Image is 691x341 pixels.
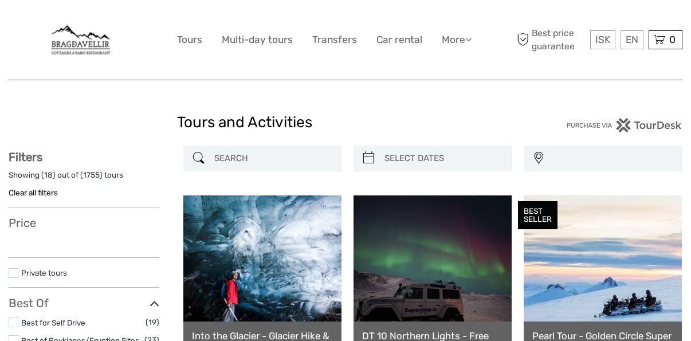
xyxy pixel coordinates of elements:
a: Tours [177,32,202,48]
a: Clear all filters [9,188,58,197]
h3: Best Of [9,296,159,310]
div: EN [621,30,643,49]
span: (19) [146,316,159,329]
h1: Tours and Activities [177,113,514,132]
input: SELECT DATES [380,148,506,168]
a: Car rental [376,32,422,48]
span: ISK [595,34,610,45]
a: Private tours [21,268,67,277]
strong: Filters [9,150,42,164]
a: Multi-day tours [222,32,293,48]
img: General Info: [37,9,125,71]
a: Transfers [312,32,357,48]
div: Showing ( ) out of ( ) tours [9,170,159,187]
span: Best price guarantee [514,27,587,52]
span: 0 [668,34,677,45]
h3: Price [9,216,159,230]
div: BEST SELLER [518,201,557,230]
a: Best for Self Drive [21,318,85,327]
input: SEARCH [210,148,336,168]
label: 18 [44,170,53,181]
a: More [442,32,472,48]
img: PurchaseViaTourDesk.png [566,118,682,132]
label: 1755 [83,170,100,181]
